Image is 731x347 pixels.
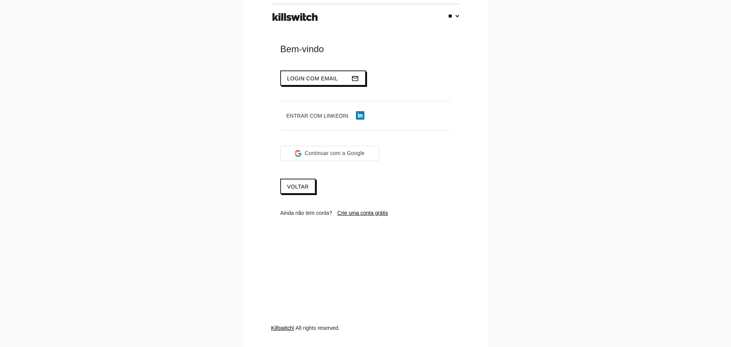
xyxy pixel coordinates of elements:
[287,75,338,82] span: Login com email
[280,70,366,86] button: Login com emailmail_outline
[280,210,332,216] span: Ainda não tem conta?
[271,324,460,347] div: | All rights reserved.
[280,146,379,161] div: Continuar com a Google
[280,179,316,194] a: Voltar
[271,10,319,24] img: ks-logo-black-footer.png
[271,325,293,331] a: Killswitch
[305,149,364,157] span: Continuar com a Google
[280,109,370,123] button: Entrar com LinkedIn
[337,210,388,216] a: Crie uma conta grátis
[280,43,451,55] div: Bem-vindo
[286,113,348,119] span: Entrar com LinkedIn
[356,111,364,120] img: linkedin-icon.png
[351,71,359,86] i: mail_outline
